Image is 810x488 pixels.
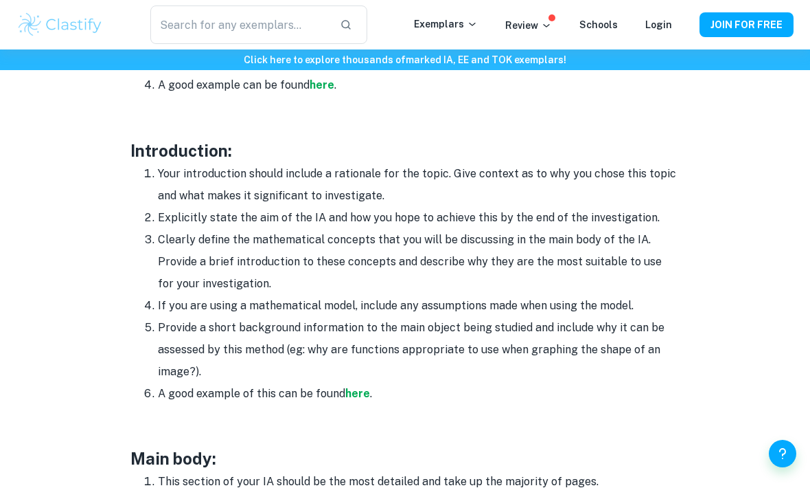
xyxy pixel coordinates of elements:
a: here [345,387,370,400]
a: here [310,78,334,91]
li: Your introduction should include a rationale for the topic. Give context as to why you chose this... [158,163,680,207]
p: Review [505,18,552,33]
input: Search for any exemplars... [150,5,329,44]
h6: Click here to explore thousands of marked IA, EE and TOK exemplars ! [3,52,807,67]
button: JOIN FOR FREE [699,12,794,37]
li: A good example of this can be found . [158,383,680,405]
img: Clastify logo [16,11,104,38]
p: Exemplars [414,16,478,32]
li: Explicitly state the aim of the IA and how you hope to achieve this by the end of the investigation. [158,207,680,229]
a: Login [645,19,672,30]
h3: Introduction: [130,138,680,163]
li: Clearly define the mathematical concepts that you will be discussing in the main body of the IA. ... [158,229,680,295]
a: Schools [579,19,618,30]
li: If you are using a mathematical model, include any assumptions made when using the model. [158,295,680,317]
li: Provide a short background information to the main object being studied and include why it can be... [158,317,680,383]
li: A good example can be found . [158,74,680,96]
h3: Main body: [130,446,680,471]
button: Help and Feedback [769,440,796,467]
